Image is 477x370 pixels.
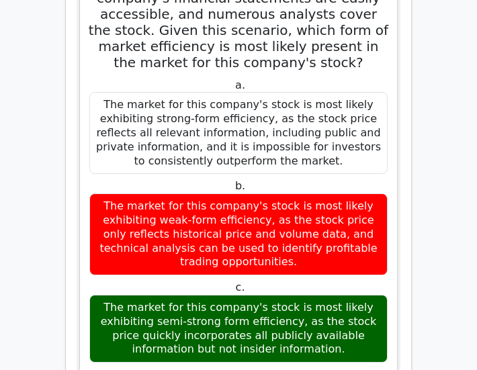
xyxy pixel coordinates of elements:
[236,281,245,293] span: c.
[89,295,388,363] div: The market for this company's stock is most likely exhibiting semi-strong form efficiency, as the...
[89,92,388,174] div: The market for this company's stock is most likely exhibiting strong-form efficiency, as the stoc...
[235,179,245,192] span: b.
[235,79,245,91] span: a.
[89,193,388,275] div: The market for this company's stock is most likely exhibiting weak-form efficiency, as the stock ...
